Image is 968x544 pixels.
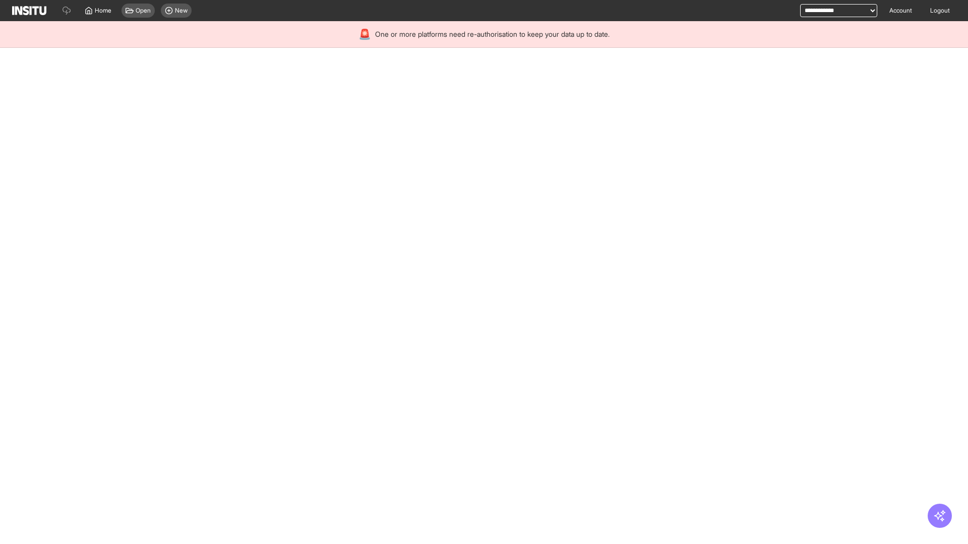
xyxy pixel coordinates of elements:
[375,29,610,39] span: One or more platforms need re-authorisation to keep your data up to date.
[358,27,371,41] div: 🚨
[136,7,151,15] span: Open
[175,7,188,15] span: New
[95,7,111,15] span: Home
[12,6,46,15] img: Logo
